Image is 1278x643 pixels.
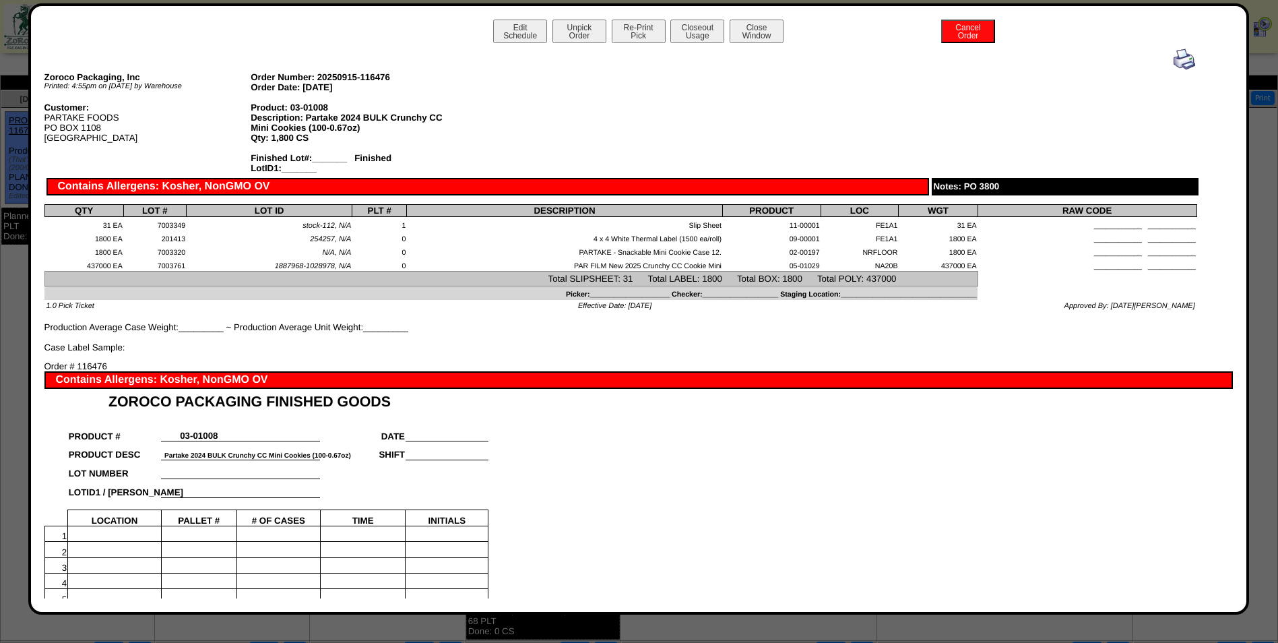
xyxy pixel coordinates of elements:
[407,257,723,271] td: PAR FILM New 2025 Crunchy CC Cookie Mini
[251,72,457,82] div: Order Number: 20250915-116476
[68,510,162,526] td: LOCATION
[187,205,352,217] th: LOT ID
[44,217,123,231] td: 31 EA
[44,205,123,217] th: QTY
[275,262,352,270] span: 1887968-1028978, N/A
[44,574,68,589] td: 4
[899,244,978,257] td: 1800 EA
[352,217,407,231] td: 1
[161,510,236,526] td: PALLET #
[407,217,723,231] td: Slip Sheet
[821,217,899,231] td: FE1A1
[899,217,978,231] td: 31 EA
[68,460,162,479] td: LOT NUMBER
[722,217,821,231] td: 11-00001
[161,423,236,441] td: 03-01008
[978,205,1196,217] th: RAW CODE
[68,423,162,441] td: PRODUCT #
[320,423,406,441] td: DATE
[44,257,123,271] td: 437000 EA
[407,205,723,217] th: DESCRIPTION
[44,272,978,286] td: Total SLIPSHEET: 31 Total LABEL: 1800 Total BOX: 1800 Total POLY: 437000
[123,244,186,257] td: 7003320
[44,526,68,542] td: 1
[323,249,352,257] span: N/A, N/A
[722,231,821,244] td: 09-00001
[941,20,995,43] button: CancelOrder
[123,205,186,217] th: LOT #
[932,178,1199,195] div: Notes: PO 3800
[251,133,457,143] div: Qty: 1,800 CS
[44,102,251,113] div: Customer:
[407,231,723,244] td: 4 x 4 White Thermal Label (1500 ea/roll)
[123,231,186,244] td: 201413
[164,452,351,460] font: Partake 2024 BULK Crunchy CC Mini Cookies (100-0.67oz)
[68,441,162,460] td: PRODUCT DESC
[578,302,651,310] span: Effective Date: [DATE]
[44,72,251,82] div: Zoroco Packaging, Inc
[899,257,978,271] td: 437000 EA
[612,20,666,43] button: Re-PrintPick
[722,205,821,217] th: PRODUCT
[730,20,784,43] button: CloseWindow
[251,82,457,92] div: Order Date: [DATE]
[670,20,724,43] button: CloseoutUsage
[821,257,899,271] td: NA20B
[1064,302,1195,310] span: Approved By: [DATE][PERSON_NAME]
[44,557,68,573] td: 3
[352,257,407,271] td: 0
[44,82,251,90] div: Printed: 4:55pm on [DATE] by Warehouse
[821,231,899,244] td: FE1A1
[493,20,547,43] button: EditSchedule
[44,244,123,257] td: 1800 EA
[310,235,351,243] span: 254257, N/A
[320,441,406,460] td: SHIFT
[251,102,457,113] div: Product: 03-01008
[728,30,785,40] a: CloseWindow
[407,244,723,257] td: PARTAKE - Snackable Mini Cookie Case 12.
[251,113,457,133] div: Description: Partake 2024 BULK Crunchy CC Mini Cookies (100-0.67oz)
[302,222,351,230] span: stock-112, N/A
[44,542,68,557] td: 2
[44,371,1233,389] div: Contains Allergens: Kosher, NonGMO OV
[722,257,821,271] td: 05-01029
[44,589,68,605] td: 5
[44,49,1197,353] div: Production Average Case Weight:_________ ~ Production Average Unit Weight:_________ Case Label Sa...
[978,257,1196,271] td: ____________ ____________
[978,231,1196,244] td: ____________ ____________
[352,244,407,257] td: 0
[722,244,821,257] td: 02-00197
[123,217,186,231] td: 7003349
[1174,49,1195,70] img: print.gif
[251,153,457,173] div: Finished Lot#:_______ Finished LotID1:_______
[406,510,488,526] td: INITIALS
[236,510,320,526] td: # OF CASES
[46,302,94,310] span: 1.0 Pick Ticket
[978,244,1196,257] td: ____________ ____________
[899,205,978,217] th: WGT
[46,178,929,195] div: Contains Allergens: Kosher, NonGMO OV
[68,479,162,497] td: LOTID1 / [PERSON_NAME]
[978,217,1196,231] td: ____________ ____________
[68,389,488,410] td: ZOROCO PACKAGING FINISHED GOODS
[44,102,251,143] div: PARTAKE FOODS PO BOX 1108 [GEOGRAPHIC_DATA]
[899,231,978,244] td: 1800 EA
[352,231,407,244] td: 0
[821,205,899,217] th: LOC
[352,205,407,217] th: PLT #
[44,286,978,299] td: Picker:____________________ Checker:___________________ Staging Location:________________________...
[320,510,406,526] td: TIME
[552,20,606,43] button: UnpickOrder
[123,257,186,271] td: 7003761
[821,244,899,257] td: NRFLOOR
[44,231,123,244] td: 1800 EA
